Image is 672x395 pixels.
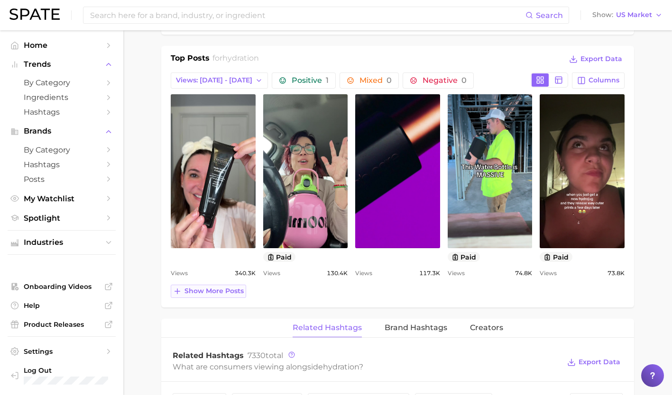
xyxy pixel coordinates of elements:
[24,41,100,50] span: Home
[565,356,623,369] button: Export Data
[24,282,100,291] span: Onboarding Videos
[222,54,259,63] span: hydration
[540,252,572,262] button: paid
[567,53,625,66] button: Export Data
[580,55,622,63] span: Export Data
[24,145,100,154] span: by Category
[263,252,296,262] button: paid
[8,143,116,157] a: by Category
[387,76,392,85] span: 0
[423,77,467,84] span: Negative
[263,268,280,279] span: Views
[326,76,329,85] span: 1
[248,351,283,360] span: total
[173,360,560,373] div: What are consumers viewing alongside ?
[24,78,100,87] span: by Category
[248,351,266,360] span: 7330
[323,362,359,371] span: hydration
[171,72,268,89] button: Views: [DATE] - [DATE]
[327,268,348,279] span: 130.4k
[8,317,116,332] a: Product Releases
[8,124,116,138] button: Brands
[176,76,252,84] span: Views: [DATE] - [DATE]
[579,358,620,366] span: Export Data
[24,160,100,169] span: Hashtags
[461,76,467,85] span: 0
[8,235,116,250] button: Industries
[8,105,116,119] a: Hashtags
[24,127,100,135] span: Brands
[608,268,625,279] span: 73.8k
[355,268,372,279] span: Views
[8,38,116,53] a: Home
[24,347,100,356] span: Settings
[419,268,440,279] span: 117.3k
[24,108,100,117] span: Hashtags
[24,194,100,203] span: My Watchlist
[171,268,188,279] span: Views
[359,77,392,84] span: Mixed
[8,363,116,387] a: Log out. Currently logged in with e-mail nuria@godwinretailgroup.com.
[8,90,116,105] a: Ingredients
[515,268,532,279] span: 74.8k
[448,268,465,279] span: Views
[540,268,557,279] span: Views
[89,7,525,23] input: Search here for a brand, industry, or ingredient
[8,211,116,225] a: Spotlight
[590,9,665,21] button: ShowUS Market
[235,268,256,279] span: 340.3k
[173,351,244,360] span: Related Hashtags
[385,323,447,332] span: Brand Hashtags
[24,366,126,375] span: Log Out
[212,53,259,67] h2: for
[24,214,100,223] span: Spotlight
[536,11,563,20] span: Search
[292,77,329,84] span: Positive
[293,323,362,332] span: Related Hashtags
[589,76,619,84] span: Columns
[184,287,244,295] span: Show more posts
[8,191,116,206] a: My Watchlist
[616,12,652,18] span: US Market
[572,72,625,89] button: Columns
[8,172,116,187] a: Posts
[24,238,100,247] span: Industries
[9,9,60,20] img: SPATE
[24,175,100,184] span: Posts
[8,157,116,172] a: Hashtags
[24,320,100,329] span: Product Releases
[8,75,116,90] a: by Category
[171,53,210,67] h1: Top Posts
[8,279,116,294] a: Onboarding Videos
[171,285,246,298] button: Show more posts
[470,323,503,332] span: Creators
[8,298,116,313] a: Help
[24,93,100,102] span: Ingredients
[24,301,100,310] span: Help
[8,57,116,72] button: Trends
[448,252,480,262] button: paid
[592,12,613,18] span: Show
[24,60,100,69] span: Trends
[8,344,116,359] a: Settings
